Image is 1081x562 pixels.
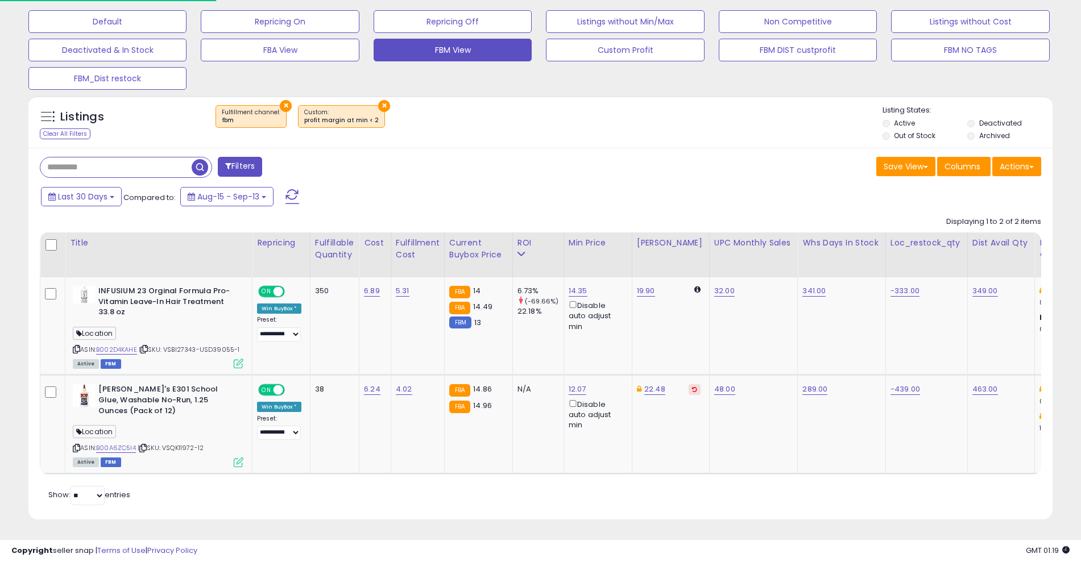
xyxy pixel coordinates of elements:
[73,286,96,303] img: 31bZN4+9-UL._SL40_.jpg
[73,384,243,465] div: ASIN:
[719,10,877,33] button: Non Competitive
[473,285,481,296] span: 14
[967,232,1034,277] th: CSV column name: cust_attr_6_Dist Avail Qty
[28,10,187,33] button: Default
[894,118,915,128] label: Active
[304,108,379,125] span: Custom:
[28,67,187,90] button: FBM_Dist restock
[473,384,492,394] span: 14.86
[1039,312,1059,323] b: Max:
[218,157,262,177] button: Filters
[97,545,146,556] a: Terms of Use
[449,286,470,298] small: FBA
[802,237,881,249] div: Whs days in stock
[374,10,532,33] button: Repricing Off
[73,286,243,367] div: ASIN:
[637,237,705,249] div: [PERSON_NAME]
[569,299,623,332] div: Disable auto adjust min
[101,457,121,467] span: FBM
[798,232,886,277] th: CSV column name: cust_attr_1_whs days in stock
[885,232,967,277] th: CSV column name: cust_attr_3_loc_restock_qty
[28,39,187,61] button: Deactivated & In Stock
[979,131,1010,140] label: Archived
[41,187,122,206] button: Last 30 Days
[474,317,481,328] span: 13
[449,401,470,413] small: FBA
[180,187,274,206] button: Aug-15 - Sep-13
[58,191,107,202] span: Last 30 Days
[283,287,301,297] span: OFF
[449,302,470,314] small: FBA
[714,237,793,249] div: UPC monthly sales
[972,237,1030,249] div: Dist Avail Qty
[449,317,471,328] small: FBM
[73,359,99,369] span: All listings currently available for purchase on Amazon
[315,286,350,296] div: 350
[946,217,1041,227] div: Displaying 1 to 2 of 2 items
[73,327,116,340] span: Location
[283,385,301,395] span: OFF
[257,316,301,342] div: Preset:
[891,285,920,297] a: -333.00
[937,157,991,176] button: Columns
[96,345,137,355] a: B002D4KAHE
[364,384,380,395] a: 6.24
[569,237,627,249] div: Min Price
[201,39,359,61] button: FBA View
[802,285,826,297] a: 341.00
[517,286,564,296] div: 6.73%
[315,384,350,394] div: 38
[257,402,301,412] div: Win BuyBox *
[714,285,735,297] a: 32.00
[569,398,623,431] div: Disable auto adjust min
[396,237,440,261] div: Fulfillment Cost
[40,128,90,139] div: Clear All Filters
[201,10,359,33] button: Repricing On
[48,489,130,500] span: Show: entries
[98,286,237,320] b: INFUSIUM 23 Orginal Formula Pro-Vitamin Leave-In Hair Treatment 33.8 oz
[98,384,237,419] b: [PERSON_NAME]'s E301 School Glue, Washable No-Run, 1.25 Ounces (Pack of 12)
[378,100,390,112] button: ×
[257,237,305,249] div: Repricing
[374,39,532,61] button: FBM View
[802,384,827,395] a: 289.00
[569,384,586,395] a: 12.07
[197,191,259,202] span: Aug-15 - Sep-13
[644,384,665,395] a: 22.48
[546,39,704,61] button: Custom Profit
[709,232,798,277] th: CSV column name: cust_attr_8_UPC monthly sales
[894,131,935,140] label: Out of Stock
[891,39,1049,61] button: FBM NO TAGS
[139,345,240,354] span: | SKU: VSBI27343-USD39055-1
[257,303,301,314] div: Win BuyBox *
[517,384,555,394] div: N/A
[73,457,99,467] span: All listings currently available for purchase on Amazon
[123,192,176,203] span: Compared to:
[876,157,935,176] button: Save View
[257,415,301,440] div: Preset:
[304,116,379,124] div: profit margin at min < 2
[883,105,1053,116] p: Listing States:
[364,285,380,297] a: 6.89
[259,287,274,297] span: ON
[972,285,998,297] a: 349.00
[473,400,492,411] span: 14.96
[546,10,704,33] button: Listings without Min/Max
[449,384,470,397] small: FBA
[73,425,116,438] span: Location
[891,384,920,395] a: -439.00
[147,545,197,556] a: Privacy Policy
[473,301,492,312] span: 14.49
[637,285,655,297] a: 19.90
[396,285,409,297] a: 5.31
[222,108,280,125] span: Fulfillment channel :
[891,237,963,249] div: Loc_restock_qty
[525,297,558,306] small: (-69.66%)
[972,384,998,395] a: 463.00
[396,384,412,395] a: 4.02
[1026,545,1070,556] span: 2025-10-15 01:19 GMT
[364,237,386,249] div: Cost
[11,546,197,556] div: seller snap | |
[945,161,980,172] span: Columns
[992,157,1041,176] button: Actions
